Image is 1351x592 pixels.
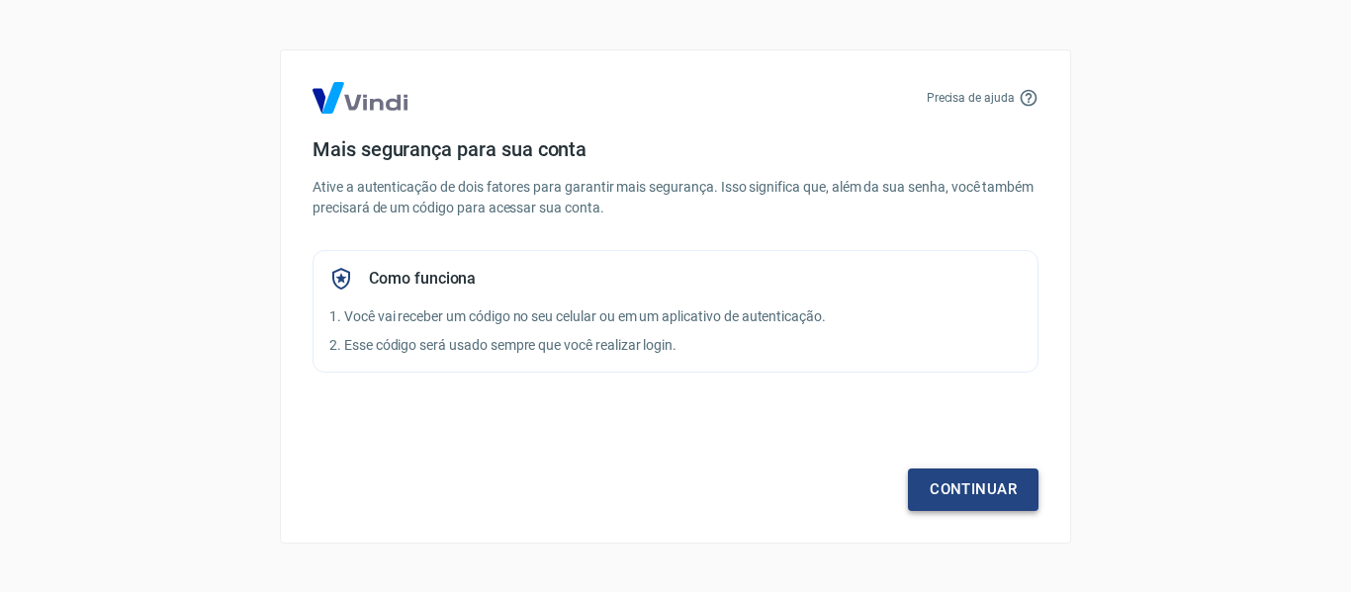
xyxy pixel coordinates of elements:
a: Continuar [908,468,1038,510]
h5: Como funciona [369,269,476,289]
p: 1. Você vai receber um código no seu celular ou em um aplicativo de autenticação. [329,306,1022,327]
p: 2. Esse código será usado sempre que você realizar login. [329,335,1022,356]
p: Ative a autenticação de dois fatores para garantir mais segurança. Isso significa que, além da su... [313,177,1038,218]
p: Precisa de ajuda [927,89,1015,107]
img: Logo Vind [313,82,407,114]
h4: Mais segurança para sua conta [313,137,1038,161]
